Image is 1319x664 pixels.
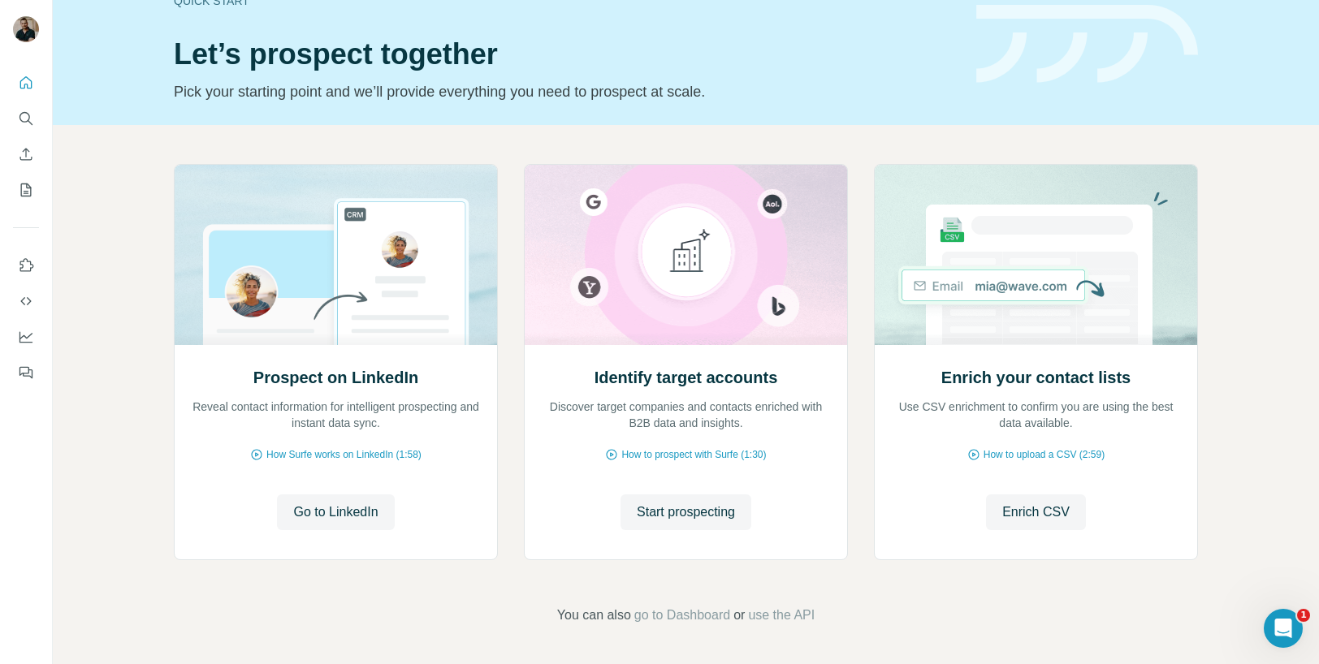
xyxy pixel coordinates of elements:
button: Use Surfe on LinkedIn [13,251,39,280]
p: Discover target companies and contacts enriched with B2B data and insights. [541,399,831,431]
span: or [733,606,745,625]
button: My lists [13,175,39,205]
h2: Prospect on LinkedIn [253,366,418,389]
iframe: Intercom live chat [1264,609,1303,648]
button: Enrich CSV [13,140,39,169]
span: 1 [1297,609,1310,622]
button: Feedback [13,358,39,387]
h1: Let’s prospect together [174,38,957,71]
h2: Identify target accounts [595,366,778,389]
span: Enrich CSV [1002,502,1070,522]
button: go to Dashboard [634,606,730,625]
button: use the API [748,606,815,625]
span: Go to LinkedIn [293,502,378,522]
button: Search [13,104,39,133]
p: Pick your starting point and we’ll provide everything you need to prospect at scale. [174,80,957,103]
span: Start prospecting [637,502,735,522]
img: banner [976,5,1198,84]
button: Quick start [13,68,39,97]
img: Prospect on LinkedIn [174,165,498,345]
span: You can also [557,606,631,625]
span: How to prospect with Surfe (1:30) [621,447,766,462]
p: Reveal contact information for intelligent prospecting and instant data sync. [191,399,481,431]
h2: Enrich your contact lists [941,366,1131,389]
button: Use Surfe API [13,287,39,316]
span: How to upload a CSV (2:59) [984,447,1105,462]
img: Identify target accounts [524,165,848,345]
span: How Surfe works on LinkedIn (1:58) [266,447,422,462]
p: Use CSV enrichment to confirm you are using the best data available. [891,399,1181,431]
img: Enrich your contact lists [874,165,1198,345]
img: Avatar [13,16,39,42]
button: Dashboard [13,322,39,351]
button: Start prospecting [621,494,751,530]
button: Go to LinkedIn [277,494,394,530]
button: Enrich CSV [986,494,1086,530]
